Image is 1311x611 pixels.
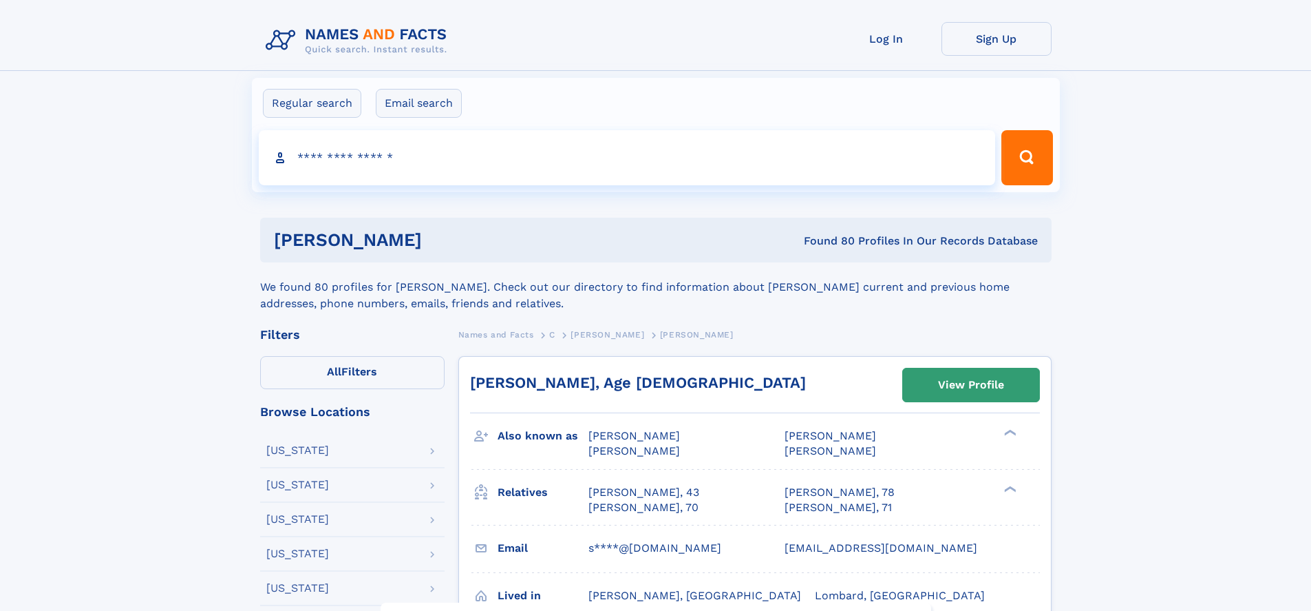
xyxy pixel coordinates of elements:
button: Search Button [1001,130,1052,185]
img: Logo Names and Facts [260,22,458,59]
a: C [549,326,555,343]
span: [PERSON_NAME] [785,444,876,457]
div: [US_STATE] [266,514,329,525]
span: [PERSON_NAME] [588,444,680,457]
a: Names and Facts [458,326,534,343]
span: [PERSON_NAME] [660,330,734,340]
a: [PERSON_NAME], 43 [588,485,699,500]
span: [EMAIL_ADDRESS][DOMAIN_NAME] [785,541,977,555]
a: [PERSON_NAME], 71 [785,500,892,515]
h3: Also known as [498,424,588,448]
a: [PERSON_NAME], 70 [588,500,699,515]
a: [PERSON_NAME], 78 [785,485,895,500]
h1: [PERSON_NAME] [274,231,613,249]
div: [US_STATE] [266,583,329,594]
span: [PERSON_NAME], [GEOGRAPHIC_DATA] [588,589,801,602]
div: [US_STATE] [266,548,329,559]
div: We found 80 profiles for [PERSON_NAME]. Check out our directory to find information about [PERSON... [260,262,1052,312]
input: search input [259,130,996,185]
div: Browse Locations [260,406,445,418]
span: [PERSON_NAME] [785,429,876,442]
span: [PERSON_NAME] [571,330,644,340]
label: Regular search [263,89,361,118]
span: [PERSON_NAME] [588,429,680,442]
a: Log In [831,22,941,56]
h3: Relatives [498,481,588,504]
a: [PERSON_NAME], Age [DEMOGRAPHIC_DATA] [470,374,806,391]
span: C [549,330,555,340]
div: ❯ [1001,484,1017,493]
h3: Lived in [498,584,588,608]
a: [PERSON_NAME] [571,326,644,343]
h3: Email [498,537,588,560]
a: View Profile [903,369,1039,402]
div: View Profile [938,369,1004,401]
label: Filters [260,356,445,389]
label: Email search [376,89,462,118]
div: [US_STATE] [266,479,329,490]
span: All [327,365,341,378]
div: Filters [260,329,445,341]
a: Sign Up [941,22,1052,56]
div: [US_STATE] [266,445,329,456]
div: Found 80 Profiles In Our Records Database [612,234,1038,249]
span: Lombard, [GEOGRAPHIC_DATA] [815,589,985,602]
div: ❯ [1001,428,1017,437]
